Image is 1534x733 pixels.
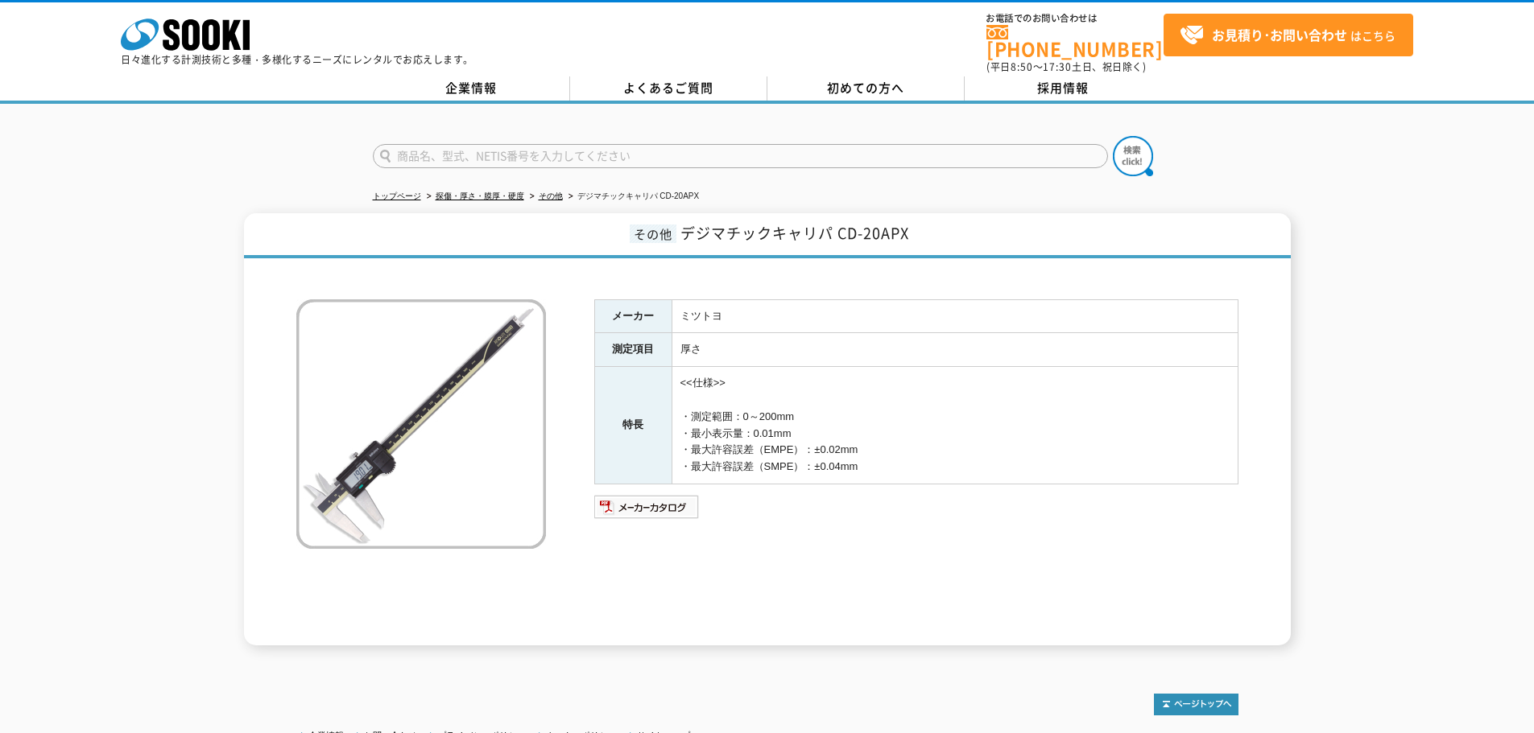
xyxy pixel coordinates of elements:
[594,367,672,484] th: 特長
[373,144,1108,168] input: 商品名、型式、NETIS番号を入力してください
[827,79,904,97] span: 初めての方へ
[539,191,563,200] a: その他
[121,55,473,64] p: 日々進化する計測技術と多種・多様化するニーズにレンタルでお応えします。
[373,191,421,200] a: トップページ
[672,299,1238,333] td: ミツトヨ
[680,222,909,244] span: デジマチックキャリパ CD-20APX
[565,188,700,205] li: デジマチックキャリパ CD-20APX
[672,367,1238,484] td: <<仕様>> ・測定範囲：0～200mm ・最小表示量：0.01mm ・最大許容誤差（EMPE）：±0.02mm ・最大許容誤差（SMPE）：±0.04mm
[965,76,1162,101] a: 採用情報
[296,299,546,549] img: デジマチックキャリパ CD-20APX
[594,299,672,333] th: メーカー
[1180,23,1395,47] span: はこちら
[1011,60,1033,74] span: 8:50
[630,224,676,243] span: その他
[986,14,1164,23] span: お電話でのお問い合わせは
[594,504,700,517] a: メーカーカタログ
[986,25,1164,58] a: [PHONE_NUMBER]
[436,191,524,200] a: 探傷・厚さ・膜厚・硬度
[594,494,700,520] img: メーカーカタログ
[1212,25,1347,44] strong: お見積り･お問い合わせ
[672,333,1238,367] td: 厚さ
[986,60,1146,74] span: (平日 ～ 土日、祝日除く)
[1043,60,1072,74] span: 17:30
[570,76,767,101] a: よくあるご質問
[767,76,965,101] a: 初めての方へ
[373,76,570,101] a: 企業情報
[1164,14,1413,56] a: お見積り･お問い合わせはこちら
[1113,136,1153,176] img: btn_search.png
[1154,694,1238,715] img: トップページへ
[594,333,672,367] th: 測定項目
